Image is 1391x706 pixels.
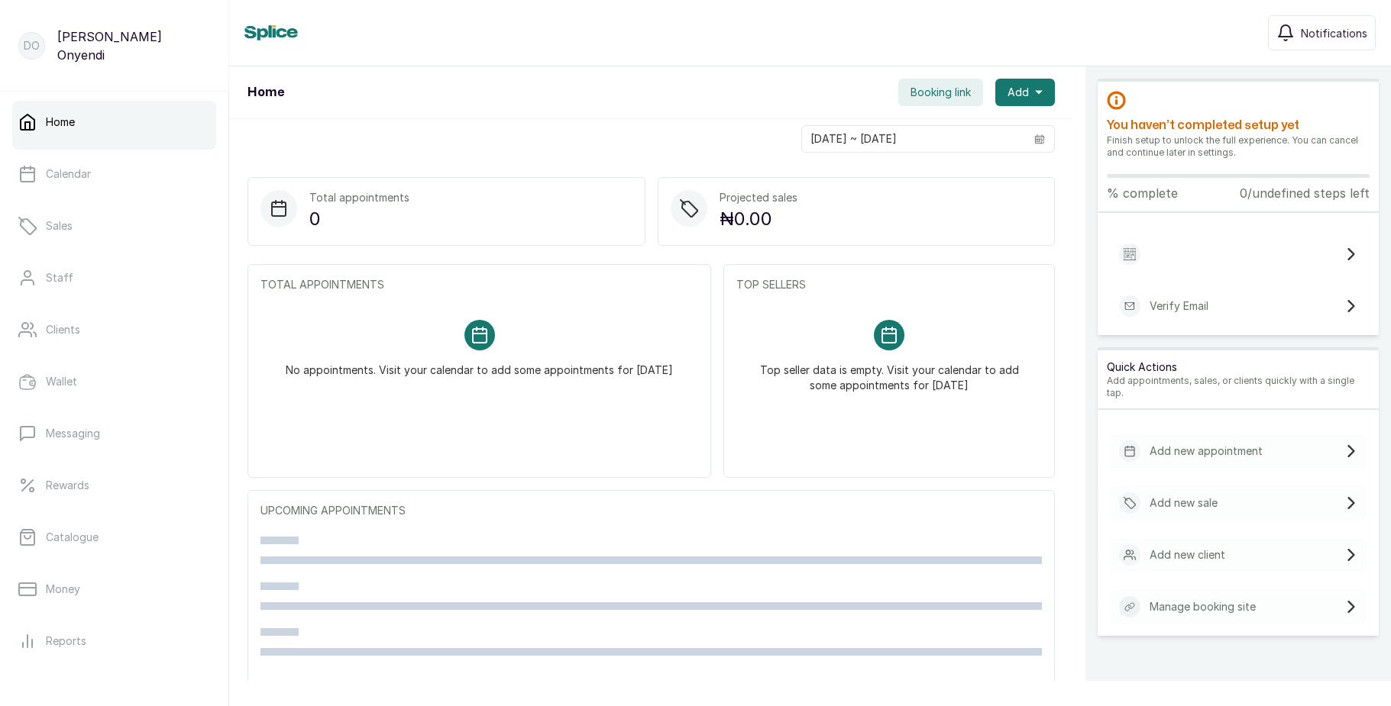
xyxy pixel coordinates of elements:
[1107,116,1370,134] h2: You haven’t completed setup yet
[12,308,216,351] a: Clients
[12,516,216,559] a: Catalogue
[1150,495,1218,511] p: Add new sale
[1107,184,1178,202] p: % complete
[46,114,75,130] p: Home
[247,83,284,102] h1: Home
[12,101,216,143] a: Home
[1150,298,1208,314] p: Verify Email
[1008,85,1029,100] span: Add
[1150,547,1225,563] p: Add new client
[1107,359,1370,375] p: Quick Actions
[1150,443,1263,459] p: Add new appointment
[46,218,73,234] p: Sales
[46,374,77,389] p: Wallet
[286,350,673,378] p: No appointments. Visit your calendar to add some appointments for [DATE]
[12,153,216,195] a: Calendar
[1034,134,1045,144] svg: calendar
[755,350,1024,393] p: Top seller data is empty. Visit your calendar to add some appointments for [DATE]
[46,270,73,285] p: Staff
[260,277,698,292] p: TOTAL APPOINTMENTS
[46,582,80,597] p: Money
[1107,134,1370,159] p: Finish setup to unlock the full experience. You can cancel and continue later in settings.
[57,27,210,64] p: [PERSON_NAME] Onyendi
[46,530,99,545] p: Catalogue
[720,205,797,233] p: ₦0.00
[12,256,216,299] a: Staff
[898,79,983,106] button: Booking link
[1268,15,1376,50] button: Notifications
[12,464,216,507] a: Rewards
[46,166,91,182] p: Calendar
[1150,599,1256,614] p: Manage booking site
[1301,25,1367,41] span: Notifications
[309,190,409,205] p: Total appointments
[24,38,40,53] p: DO
[12,360,216,403] a: Wallet
[736,277,1042,292] p: TOP SELLERS
[46,322,80,337] p: Clients
[12,568,216,611] a: Money
[12,412,216,455] a: Messaging
[260,503,1042,518] p: UPCOMING APPOINTMENTS
[1240,184,1370,202] p: 0/undefined steps left
[46,426,100,441] p: Messaging
[995,79,1055,106] button: Add
[1107,375,1370,399] p: Add appointments, sales, or clients quickly with a single tap.
[12,620,216,662] a: Reports
[46,478,89,493] p: Rewards
[720,190,797,205] p: Projected sales
[802,126,1025,152] input: Select date
[309,205,409,233] p: 0
[911,85,971,100] span: Booking link
[12,205,216,247] a: Sales
[46,633,86,649] p: Reports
